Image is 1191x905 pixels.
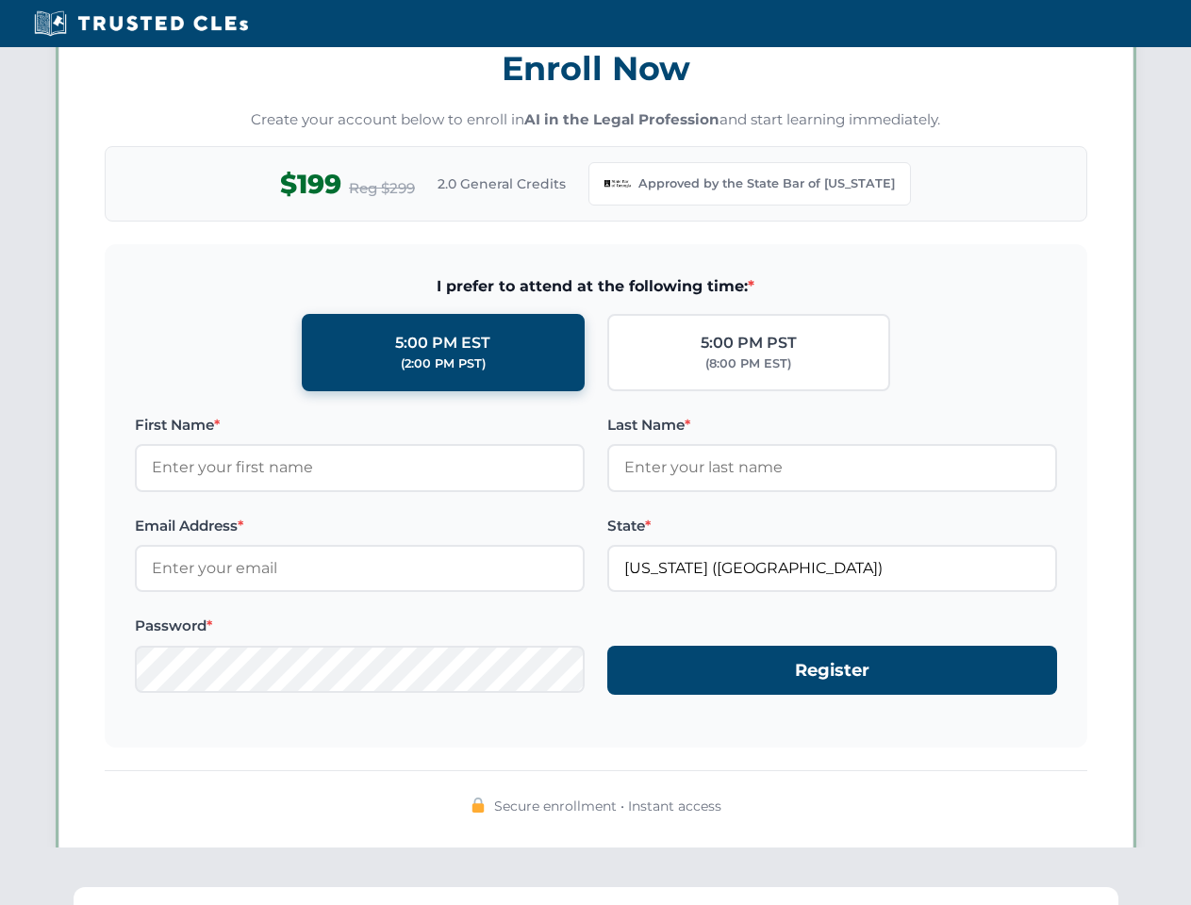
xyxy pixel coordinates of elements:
[349,177,415,200] span: Reg $299
[705,354,791,373] div: (8:00 PM EST)
[105,39,1087,98] h3: Enroll Now
[438,173,566,194] span: 2.0 General Credits
[135,545,585,592] input: Enter your email
[494,796,721,816] span: Secure enrollment • Instant access
[135,274,1057,299] span: I prefer to attend at the following time:
[135,515,585,537] label: Email Address
[135,414,585,436] label: First Name
[607,646,1057,696] button: Register
[607,444,1057,491] input: Enter your last name
[471,798,486,813] img: 🔒
[701,331,797,355] div: 5:00 PM PST
[607,545,1057,592] input: Georgia (GA)
[135,615,585,637] label: Password
[604,171,631,197] img: Georgia Bar
[105,109,1087,131] p: Create your account below to enroll in and start learning immediately.
[135,444,585,491] input: Enter your first name
[607,515,1057,537] label: State
[401,354,486,373] div: (2:00 PM PST)
[280,163,341,206] span: $199
[28,9,254,38] img: Trusted CLEs
[395,331,490,355] div: 5:00 PM EST
[638,174,895,193] span: Approved by the State Bar of [US_STATE]
[524,110,720,128] strong: AI in the Legal Profession
[607,414,1057,436] label: Last Name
